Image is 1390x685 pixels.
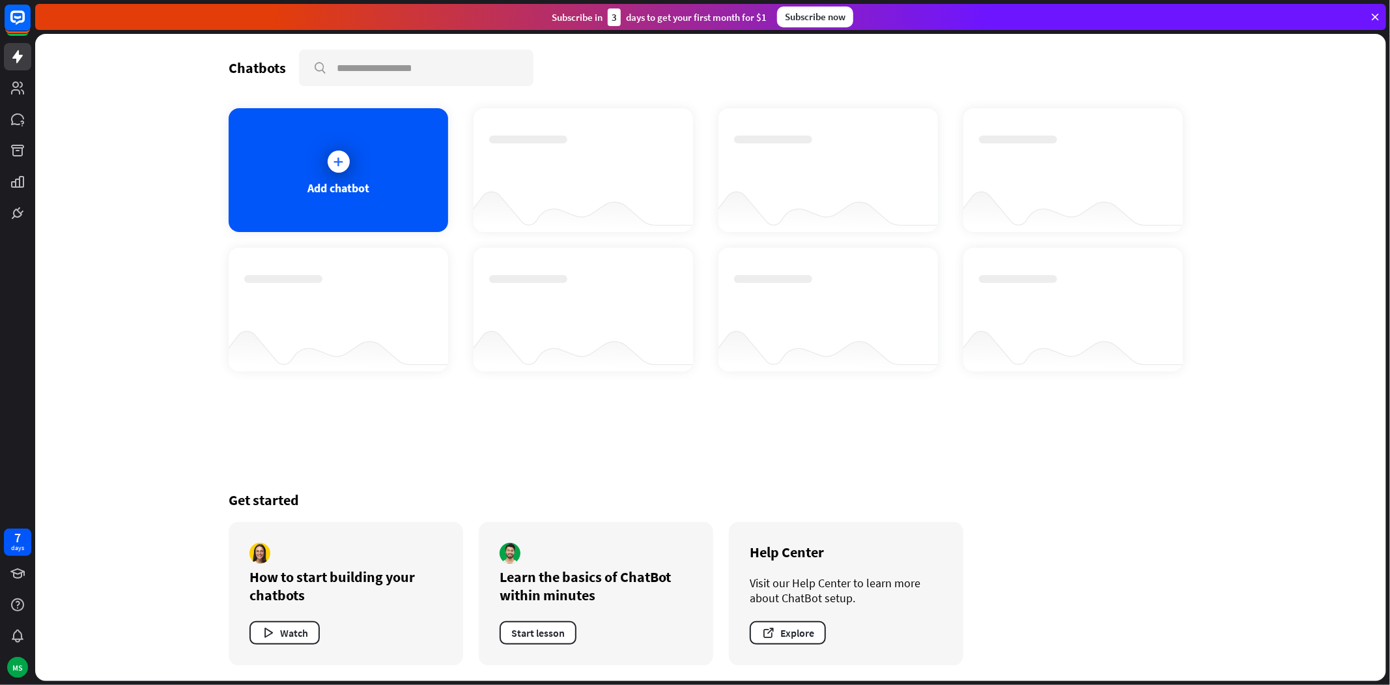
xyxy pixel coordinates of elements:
[552,8,767,26] div: Subscribe in days to get your first month for $1
[10,5,50,44] button: Open LiveChat chat widget
[777,7,853,27] div: Subscribe now
[14,532,21,544] div: 7
[750,621,826,645] button: Explore
[7,657,28,678] div: MS
[500,543,520,564] img: author
[11,544,24,553] div: days
[249,621,320,645] button: Watch
[608,8,621,26] div: 3
[750,543,943,561] div: Help Center
[750,576,943,605] div: Visit our Help Center to learn more about ChatBot setup.
[500,621,576,645] button: Start lesson
[229,59,286,77] div: Chatbots
[249,543,270,564] img: author
[4,529,31,556] a: 7 days
[229,491,1193,509] div: Get started
[249,568,442,604] div: How to start building your chatbots
[500,568,692,604] div: Learn the basics of ChatBot within minutes
[307,181,369,196] div: Add chatbot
